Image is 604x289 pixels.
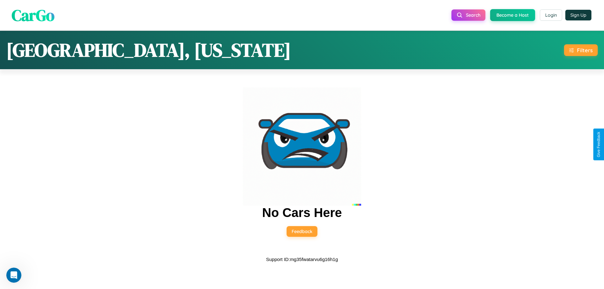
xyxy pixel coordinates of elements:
button: Filters [564,44,598,56]
span: CarGo [12,4,54,26]
img: car [243,87,361,206]
button: Login [540,9,562,21]
button: Feedback [287,226,317,237]
h2: No Cars Here [262,206,342,220]
div: Filters [577,47,593,53]
iframe: Intercom live chat [6,268,21,283]
button: Sign Up [565,10,591,20]
h1: [GEOGRAPHIC_DATA], [US_STATE] [6,37,291,63]
p: Support ID: mg35fwatarvu6g16h1g [266,255,338,264]
span: Search [466,12,480,18]
button: Search [451,9,485,21]
button: Become a Host [490,9,535,21]
div: Give Feedback [596,132,601,157]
